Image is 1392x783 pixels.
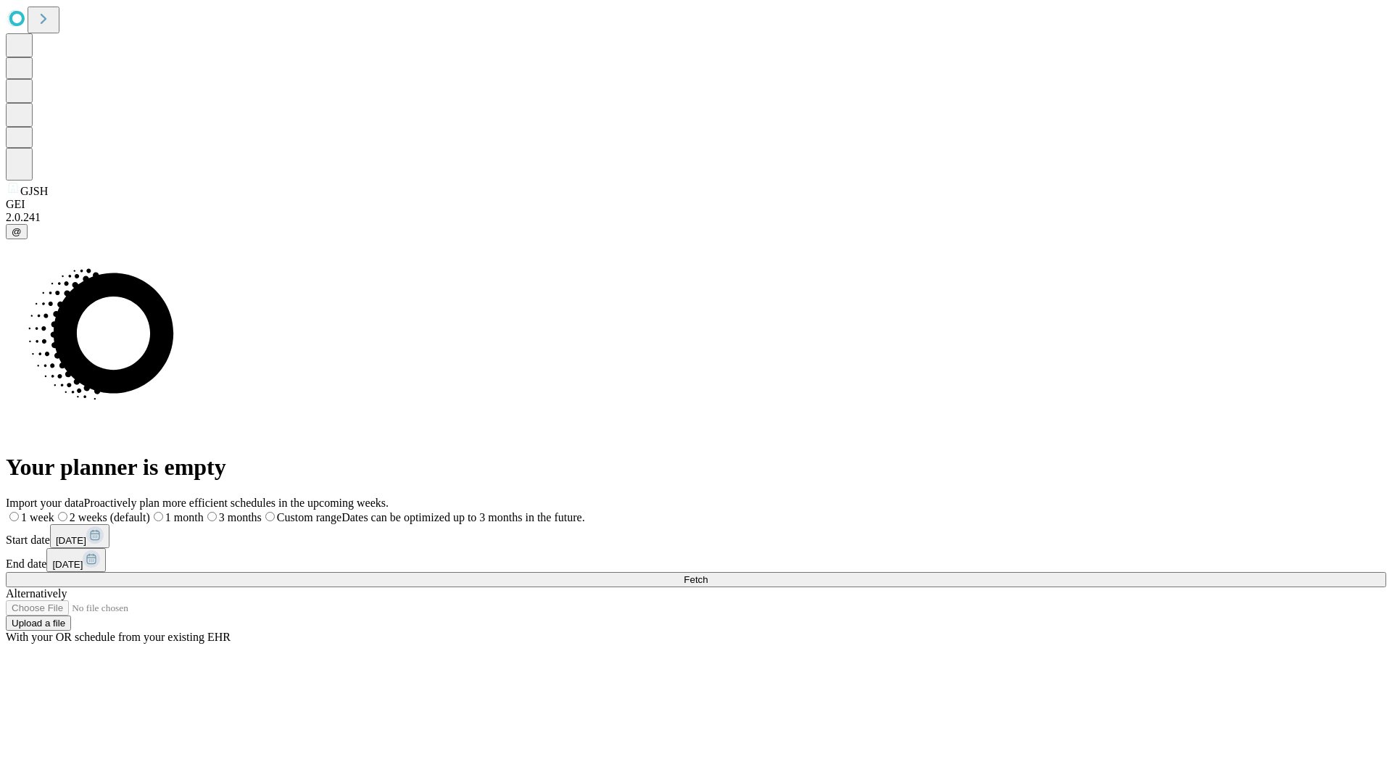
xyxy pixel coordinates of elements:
span: Proactively plan more efficient schedules in the upcoming weeks. [84,497,389,509]
span: Fetch [684,574,708,585]
button: Fetch [6,572,1386,587]
div: Start date [6,524,1386,548]
input: 3 months [207,512,217,521]
input: 2 weeks (default) [58,512,67,521]
span: 2 weeks (default) [70,511,150,523]
span: [DATE] [52,559,83,570]
span: 1 month [165,511,204,523]
span: Alternatively [6,587,67,600]
span: Import your data [6,497,84,509]
input: 1 week [9,512,19,521]
span: @ [12,226,22,237]
button: [DATE] [50,524,109,548]
div: 2.0.241 [6,211,1386,224]
span: GJSH [20,185,48,197]
span: 3 months [219,511,262,523]
button: [DATE] [46,548,106,572]
div: GEI [6,198,1386,211]
button: Upload a file [6,616,71,631]
button: @ [6,224,28,239]
input: 1 month [154,512,163,521]
span: Custom range [277,511,341,523]
span: Dates can be optimized up to 3 months in the future. [341,511,584,523]
input: Custom rangeDates can be optimized up to 3 months in the future. [265,512,275,521]
h1: Your planner is empty [6,454,1386,481]
span: [DATE] [56,535,86,546]
span: With your OR schedule from your existing EHR [6,631,231,643]
div: End date [6,548,1386,572]
span: 1 week [21,511,54,523]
